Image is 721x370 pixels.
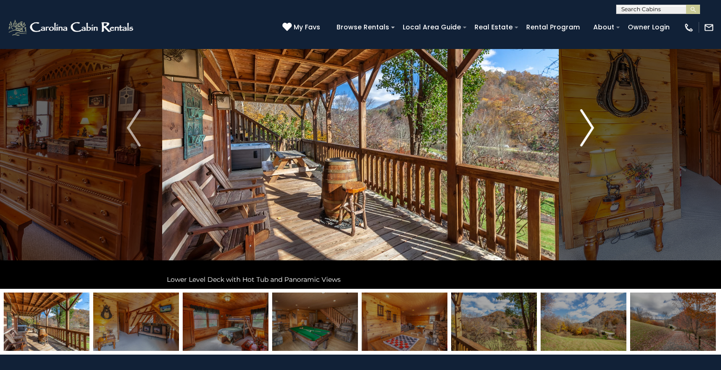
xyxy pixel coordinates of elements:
a: Rental Program [522,20,584,35]
a: Real Estate [470,20,517,35]
img: 163276502 [451,293,537,351]
img: 163276463 [630,293,716,351]
img: 163276503 [541,293,626,351]
img: White-1-2.png [7,18,136,37]
a: About [589,20,619,35]
img: 163276460 [272,293,358,351]
img: arrow [127,109,141,147]
img: 163276500 [93,293,179,351]
img: 163276501 [183,293,268,351]
a: My Favs [282,22,323,33]
a: Owner Login [623,20,674,35]
img: 163276507 [4,293,89,351]
a: Browse Rentals [332,20,394,35]
img: arrow [580,109,594,147]
img: mail-regular-white.png [704,22,714,33]
div: Lower Level Deck with Hot Tub and Panoramic Views [162,270,559,289]
img: 163276508 [362,293,447,351]
span: My Favs [294,22,320,32]
a: Local Area Guide [398,20,466,35]
img: phone-regular-white.png [684,22,694,33]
